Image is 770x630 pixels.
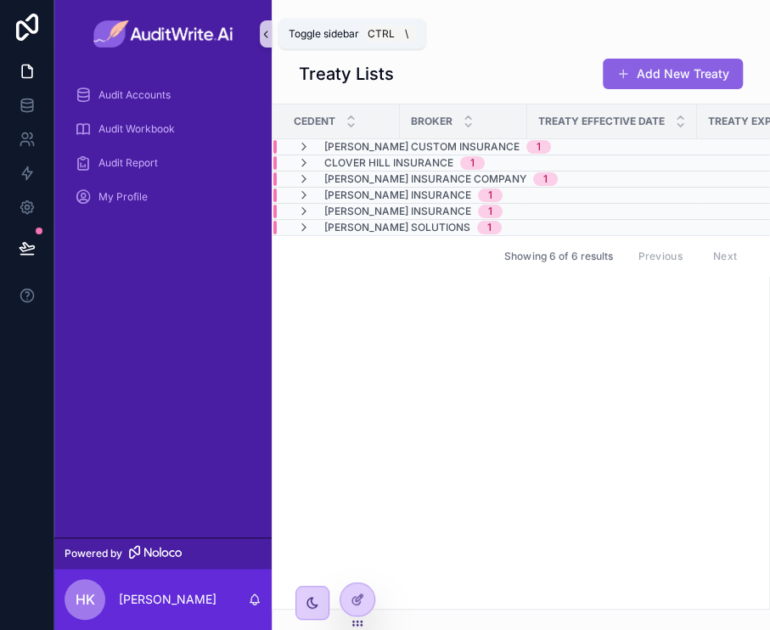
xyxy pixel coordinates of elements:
span: Powered by [65,547,122,560]
span: [PERSON_NAME] Solutions [324,221,470,234]
span: Ctrl [366,25,396,42]
a: My Profile [65,182,261,212]
div: 1 [487,221,492,234]
a: Audit Accounts [65,80,261,110]
span: \ [400,27,413,41]
span: Broker [411,115,452,128]
div: 1 [488,188,492,202]
span: Audit Report [98,156,158,170]
span: My Profile [98,190,148,204]
a: Powered by [54,537,272,569]
span: [PERSON_NAME] Insurance [324,188,471,202]
span: [PERSON_NAME] Insurance [324,205,471,218]
span: HK [76,589,95,610]
span: [PERSON_NAME] Insurance Company [324,172,526,186]
div: 1 [537,140,541,154]
div: 1 [470,156,475,170]
h1: Treaty Lists [299,62,394,86]
a: Audit Report [65,148,261,178]
span: Audit Workbook [98,122,175,136]
span: Treaty Effective Date [538,115,665,128]
button: Add New Treaty [603,59,743,89]
span: Toggle sidebar [289,27,359,41]
span: Showing 6 of 6 results [504,250,612,263]
span: Cedent [294,115,335,128]
a: Audit Workbook [65,114,261,144]
div: 1 [543,172,548,186]
span: Clover Hill Insurance [324,156,453,170]
span: Audit Accounts [98,88,171,102]
span: [PERSON_NAME] Custom Insurance [324,140,520,154]
div: 1 [488,205,492,218]
div: scrollable content [54,68,272,234]
p: [PERSON_NAME] [119,591,216,608]
img: App logo [93,20,233,48]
